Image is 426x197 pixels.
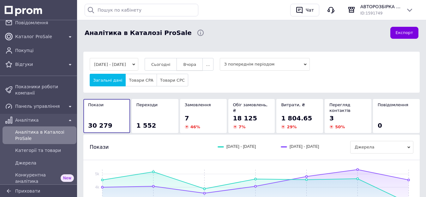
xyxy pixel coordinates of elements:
[329,102,351,113] span: Перегляд контактів
[15,20,74,26] span: Повідомлення
[287,125,297,129] span: 29 %
[85,28,192,38] span: Аналітика в Каталозі ProSale
[360,11,382,15] span: ID: 1591749
[177,58,203,71] button: Вчора
[233,102,268,113] span: Обіг замовлень, ₴
[90,58,138,71] button: [DATE] - [DATE]
[160,78,185,83] span: Товари CPC
[290,4,319,16] button: Чат
[90,144,109,151] span: Покази
[85,4,198,16] input: Пошук по кабінету
[233,114,257,122] span: 18 125
[329,114,334,122] span: 3
[206,62,210,67] span: ...
[15,147,74,154] span: Категорії та товари
[90,74,126,86] button: Загальні дані
[190,125,200,129] span: 46 %
[15,103,64,109] span: Панель управління
[95,185,99,189] text: 4k
[183,62,196,67] span: Вчора
[93,78,122,83] span: Загальні дані
[15,47,74,54] span: Покупці
[129,78,153,83] span: Товари CPA
[15,84,74,96] span: Показники роботи компанії
[15,172,58,184] span: Конкурентна аналітика
[151,62,171,67] span: Сьогодні
[378,122,382,129] span: 0
[390,27,419,39] button: Експорт
[15,160,74,166] span: Джерела
[15,33,64,40] span: Каталог ProSale
[88,122,112,129] span: 30 279
[15,117,64,123] span: Аналітика
[335,125,345,129] span: 50 %
[304,5,315,15] div: Чат
[202,58,213,71] button: ...
[136,122,156,129] span: 1 552
[61,174,74,182] span: New
[95,172,99,176] text: 5k
[281,114,312,122] span: 1 804.65
[360,3,401,10] span: АВТОРОЗБІРКА [GEOGRAPHIC_DATA] Інтернет магазин
[157,74,188,86] button: Товари CPC
[136,102,158,107] span: Переходи
[15,129,74,142] span: Аналітика в Каталозі ProSale
[125,74,157,86] button: Товари CPA
[281,102,305,107] span: Витрати, ₴
[15,61,64,67] span: Відгуки
[15,188,40,194] span: Приховати
[185,102,211,107] span: Замовлення
[88,102,104,107] span: Покази
[350,141,413,154] span: Джерела
[145,58,177,71] button: Сьогодні
[220,58,310,71] span: З попереднім періодом
[185,114,189,122] span: 7
[239,125,246,129] span: 7 %
[378,102,408,107] span: Повідомлення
